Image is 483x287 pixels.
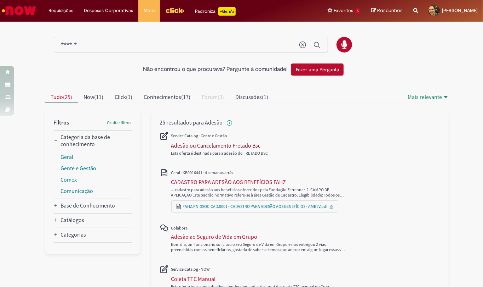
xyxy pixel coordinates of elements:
[195,7,236,16] div: Padroniza
[218,7,236,16] p: +GenAi
[165,5,184,16] img: click_logo_yellow_360x200.png
[84,7,133,14] span: Despesas Corporativas
[144,7,155,14] span: More
[442,7,478,13] span: [PERSON_NAME]
[334,7,353,14] span: Favoritos
[291,64,344,76] button: Fazer uma Pergunta
[355,8,361,14] span: 5
[143,66,288,73] h2: Não encontrou o que procurava? Pergunte à comunidade!
[48,7,73,14] span: Requisições
[377,7,403,14] span: Rascunhos
[371,7,403,14] a: Rascunhos
[1,4,37,18] img: ServiceNow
